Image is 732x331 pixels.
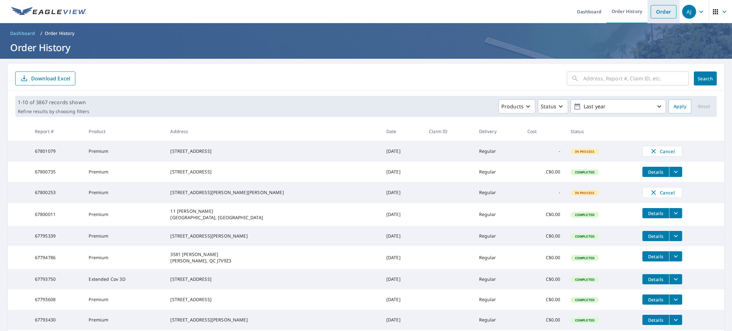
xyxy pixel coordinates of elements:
td: [DATE] [381,141,424,162]
td: 67801079 [30,141,84,162]
th: Product [84,122,165,141]
span: Completed [571,256,598,260]
button: filesDropdownBtn-67794786 [669,251,682,261]
span: Apply [674,103,686,111]
button: Download Excel [15,71,75,85]
span: Dashboard [10,30,35,37]
button: filesDropdownBtn-67800011 [669,208,682,218]
div: [STREET_ADDRESS][PERSON_NAME] [170,233,376,239]
th: Cost [522,122,566,141]
p: Refine results by choosing filters [18,109,89,114]
button: Apply [668,99,691,113]
td: [DATE] [381,226,424,246]
td: Premium [84,182,165,203]
p: 1-10 of 3867 records shown [18,98,89,106]
span: Search [699,76,712,82]
th: Delivery [474,122,522,141]
td: 67793430 [30,310,84,330]
th: Report # [30,122,84,141]
td: Premium [84,310,165,330]
td: C$0.00 [522,310,566,330]
span: In Process [571,149,599,154]
span: Completed [571,277,598,282]
button: detailsBtn-67793430 [642,315,669,325]
span: Details [646,317,665,323]
span: Details [646,233,665,239]
h1: Order History [8,41,724,54]
button: Last year [571,99,666,113]
div: 3581 [PERSON_NAME] [PERSON_NAME], QC J7V9Z3 [170,251,376,264]
th: Date [381,122,424,141]
span: Completed [571,213,598,217]
button: detailsBtn-67795339 [642,231,669,241]
td: C$0.00 [522,203,566,226]
button: detailsBtn-67794786 [642,251,669,261]
button: detailsBtn-67793608 [642,294,669,305]
td: C$0.00 [522,289,566,310]
div: 11 [PERSON_NAME] [GEOGRAPHIC_DATA], [GEOGRAPHIC_DATA] [170,208,376,221]
td: 67795339 [30,226,84,246]
button: filesDropdownBtn-67793608 [669,294,682,305]
td: Premium [84,226,165,246]
td: Regular [474,162,522,182]
td: 67800253 [30,182,84,203]
td: [DATE] [381,246,424,269]
span: Completed [571,298,598,302]
span: Details [646,253,665,260]
button: detailsBtn-67793750 [642,274,669,284]
span: Details [646,169,665,175]
td: C$0.00 [522,246,566,269]
span: Completed [571,170,598,174]
div: [STREET_ADDRESS] [170,169,376,175]
span: Completed [571,234,598,239]
td: C$0.00 [522,269,566,289]
td: Regular [474,203,522,226]
td: 67793608 [30,289,84,310]
div: [STREET_ADDRESS][PERSON_NAME][PERSON_NAME] [170,189,376,196]
td: - [522,182,566,203]
p: Status [541,103,556,110]
td: - [522,141,566,162]
span: Cancel [649,147,675,155]
td: Regular [474,226,522,246]
nav: breadcrumb [8,28,724,38]
td: 67800735 [30,162,84,182]
span: Details [646,297,665,303]
div: [STREET_ADDRESS][PERSON_NAME] [170,317,376,323]
div: [STREET_ADDRESS] [170,276,376,282]
th: Address [165,122,381,141]
td: C$0.00 [522,226,566,246]
span: Details [646,210,665,216]
span: Details [646,276,665,282]
p: Download Excel [31,75,70,82]
th: Status [566,122,637,141]
td: [DATE] [381,310,424,330]
td: Premium [84,289,165,310]
td: Premium [84,162,165,182]
button: detailsBtn-67800011 [642,208,669,218]
p: Products [501,103,524,110]
a: Order [651,5,676,18]
li: / [40,30,42,37]
td: [DATE] [381,269,424,289]
td: C$0.00 [522,162,566,182]
img: EV Logo [11,7,86,17]
td: 67793750 [30,269,84,289]
td: Premium [84,141,165,162]
td: 67800011 [30,203,84,226]
button: Cancel [642,187,682,198]
span: Cancel [649,189,675,196]
td: Premium [84,246,165,269]
a: Dashboard [8,28,38,38]
td: Regular [474,246,522,269]
button: Search [694,71,717,85]
td: Extended Cov 3D [84,269,165,289]
td: Regular [474,269,522,289]
td: [DATE] [381,203,424,226]
button: filesDropdownBtn-67795339 [669,231,682,241]
button: filesDropdownBtn-67793430 [669,315,682,325]
td: [DATE] [381,182,424,203]
td: Regular [474,141,522,162]
button: detailsBtn-67800735 [642,167,669,177]
div: AJ [682,5,696,19]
